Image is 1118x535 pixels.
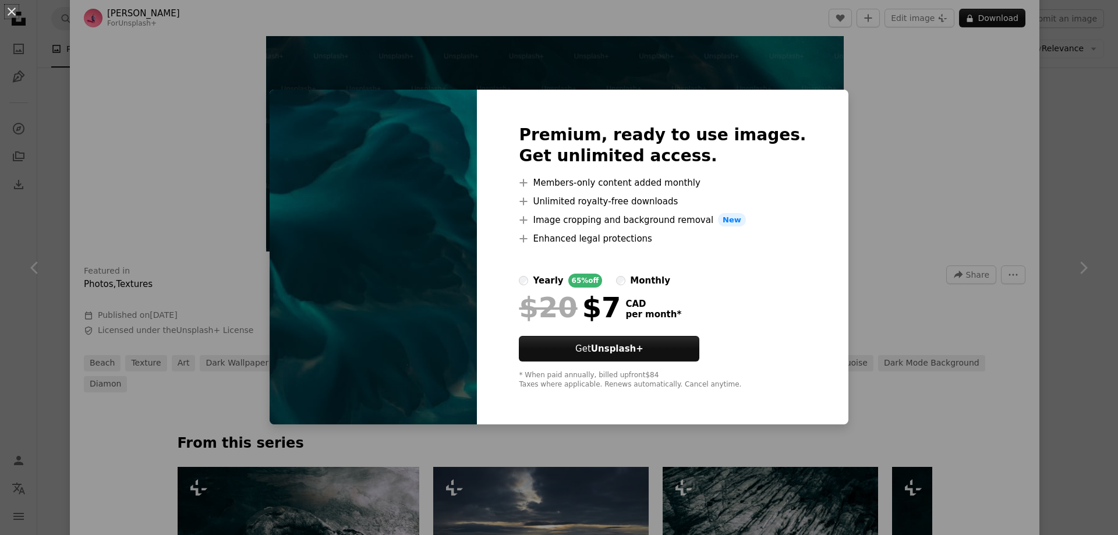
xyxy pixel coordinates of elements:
h2: Premium, ready to use images. Get unlimited access. [519,125,806,166]
div: monthly [630,274,670,288]
div: 65% off [568,274,603,288]
li: Enhanced legal protections [519,232,806,246]
button: GetUnsplash+ [519,336,699,362]
li: Members-only content added monthly [519,176,806,190]
strong: Unsplash+ [591,343,643,354]
div: $7 [519,292,621,323]
input: yearly65%off [519,276,528,285]
input: monthly [616,276,625,285]
span: CAD [625,299,681,309]
div: * When paid annually, billed upfront $84 Taxes where applicable. Renews automatically. Cancel any... [519,371,806,389]
div: yearly [533,274,563,288]
li: Image cropping and background removal [519,213,806,227]
img: premium_photo-1686149742148-0ecfc101706b [270,90,477,425]
li: Unlimited royalty-free downloads [519,194,806,208]
span: per month * [625,309,681,320]
span: $20 [519,292,577,323]
span: New [718,213,746,227]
